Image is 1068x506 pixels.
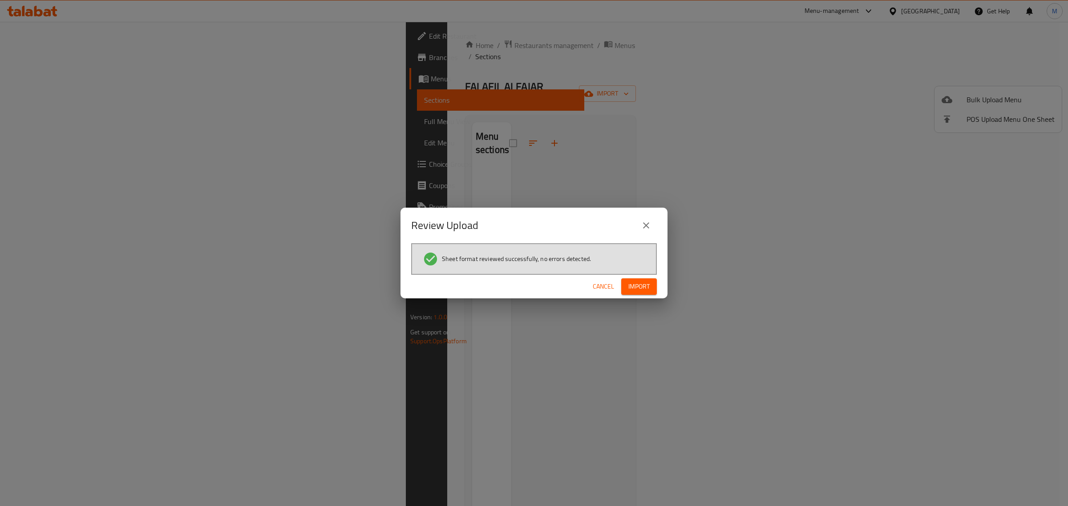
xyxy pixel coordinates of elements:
button: Cancel [589,278,618,295]
span: Sheet format reviewed successfully, no errors detected. [442,254,591,263]
span: Import [628,281,650,292]
span: Cancel [593,281,614,292]
button: close [635,215,657,236]
button: Import [621,278,657,295]
h2: Review Upload [411,218,478,233]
